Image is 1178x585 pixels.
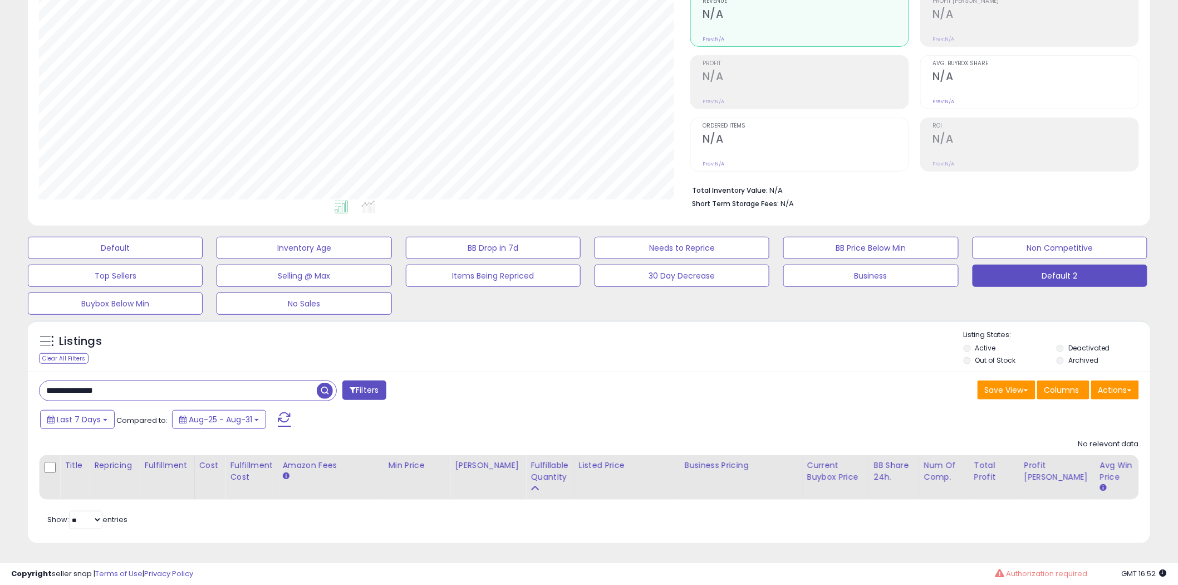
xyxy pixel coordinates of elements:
button: 30 Day Decrease [595,265,769,287]
span: Ordered Items [703,123,909,129]
button: No Sales [217,292,391,315]
button: Selling @ Max [217,265,391,287]
div: Fulfillment Cost [230,460,273,483]
button: Columns [1037,381,1089,399]
small: Prev: N/A [703,98,724,105]
button: Non Competitive [973,237,1147,259]
div: Title [65,460,85,471]
span: Profit [703,61,909,67]
div: Repricing [94,460,135,471]
span: Compared to: [116,415,168,426]
b: Short Term Storage Fees: [692,199,779,208]
label: Archived [1068,355,1098,365]
div: Num of Comp. [924,460,965,483]
button: Default [28,237,203,259]
button: Last 7 Days [40,410,115,429]
button: Needs to Reprice [595,237,769,259]
label: Active [975,343,996,353]
div: seller snap | | [11,569,193,579]
small: Amazon Fees. [282,471,289,481]
button: Items Being Repriced [406,265,581,287]
div: Amazon Fees [282,460,379,471]
h2: N/A [932,8,1138,23]
h5: Listings [59,334,102,349]
li: N/A [692,183,1131,196]
button: BB Drop in 7d [406,237,581,259]
h2: N/A [703,70,909,85]
button: Actions [1091,381,1139,399]
div: Current Buybox Price [807,460,865,483]
div: Total Profit [974,460,1015,483]
small: Prev: N/A [703,160,724,167]
small: Avg Win Price. [1100,483,1107,493]
small: Prev: N/A [932,160,954,167]
h2: N/A [932,133,1138,148]
span: 2025-09-9 16:52 GMT [1122,568,1167,579]
span: Columns [1044,384,1079,396]
a: Terms of Use [95,568,143,579]
div: Profit [PERSON_NAME] [1024,460,1091,483]
div: Clear All Filters [39,353,89,364]
label: Deactivated [1068,343,1110,353]
button: Inventory Age [217,237,391,259]
button: Top Sellers [28,265,203,287]
span: Show: entries [47,514,127,525]
span: N/A [781,198,794,209]
h2: N/A [703,8,909,23]
button: Aug-25 - Aug-31 [172,410,266,429]
button: BB Price Below Min [783,237,958,259]
div: BB Share 24h. [874,460,915,483]
div: Min Price [388,460,445,471]
b: Total Inventory Value: [692,186,768,195]
div: Fulfillment [144,460,189,471]
button: Filters [342,381,386,400]
div: [PERSON_NAME] [455,460,521,471]
span: Last 7 Days [57,414,101,425]
a: Privacy Policy [144,568,193,579]
h2: N/A [932,70,1138,85]
span: ROI [932,123,1138,129]
label: Out of Stock [975,355,1016,365]
div: Fulfillable Quantity [531,460,569,483]
button: Buybox Below Min [28,292,203,315]
small: Prev: N/A [932,98,954,105]
div: Business Pricing [685,460,798,471]
span: Aug-25 - Aug-31 [189,414,252,425]
strong: Copyright [11,568,52,579]
h2: N/A [703,133,909,148]
span: Avg. Buybox Share [932,61,1138,67]
button: Default 2 [973,265,1147,287]
small: Prev: N/A [703,36,724,42]
div: Avg Win Price [1100,460,1141,483]
button: Business [783,265,958,287]
button: Save View [978,381,1035,399]
p: Listing States: [964,330,1150,340]
div: No relevant data [1078,439,1139,450]
div: Listed Price [579,460,675,471]
div: Cost [199,460,221,471]
small: Prev: N/A [932,36,954,42]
